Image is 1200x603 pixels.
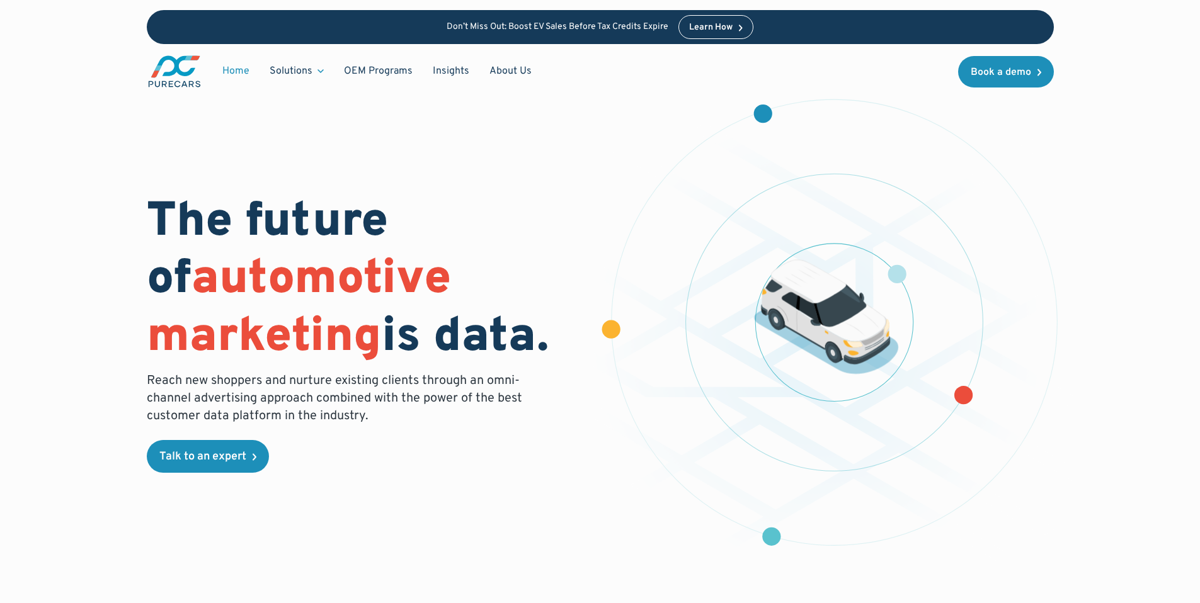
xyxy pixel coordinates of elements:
a: Talk to an expert [147,440,269,473]
a: Learn How [678,15,753,39]
div: Solutions [260,59,334,83]
p: Don’t Miss Out: Boost EV Sales Before Tax Credits Expire [447,22,668,33]
img: illustration of a vehicle [753,260,898,375]
a: main [147,54,202,89]
a: Insights [423,59,479,83]
p: Reach new shoppers and nurture existing clients through an omni-channel advertising approach comb... [147,372,530,425]
div: Book a demo [971,67,1031,77]
a: OEM Programs [334,59,423,83]
span: automotive marketing [147,250,451,368]
div: Solutions [270,64,312,78]
div: Learn How [689,23,733,32]
h1: The future of is data. [147,194,585,367]
a: About Us [479,59,542,83]
img: purecars logo [147,54,202,89]
a: Book a demo [958,56,1054,87]
a: Home [212,59,260,83]
div: Talk to an expert [159,451,246,463]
